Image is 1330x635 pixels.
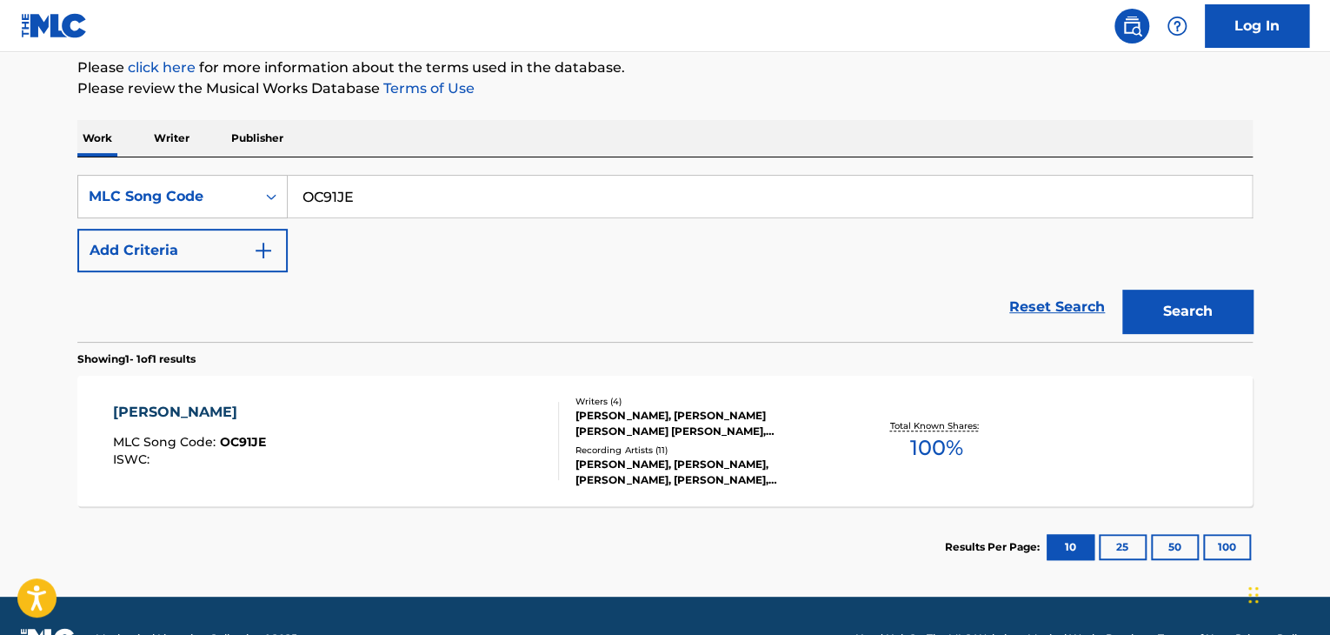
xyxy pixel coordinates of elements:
[89,186,245,207] div: MLC Song Code
[226,120,289,157] p: Publisher
[21,13,88,38] img: MLC Logo
[253,240,274,261] img: 9d2ae6d4665cec9f34b9.svg
[945,539,1044,555] p: Results Per Page:
[113,402,266,423] div: [PERSON_NAME]
[128,59,196,76] a: click here
[1205,4,1309,48] a: Log In
[889,419,982,432] p: Total Known Shares:
[380,80,475,97] a: Terms of Use
[77,175,1253,342] form: Search Form
[1248,569,1259,621] div: Drag
[77,57,1253,78] p: Please for more information about the terms used in the database.
[1167,16,1187,37] img: help
[575,408,838,439] div: [PERSON_NAME], [PERSON_NAME] [PERSON_NAME] [PERSON_NAME], [PERSON_NAME] [PERSON_NAME]
[1122,290,1253,333] button: Search
[575,457,838,488] div: [PERSON_NAME], [PERSON_NAME], [PERSON_NAME], [PERSON_NAME], [PERSON_NAME]
[1243,551,1330,635] iframe: Chat Widget
[1099,534,1147,560] button: 25
[1001,288,1114,326] a: Reset Search
[575,444,838,457] div: Recording Artists ( 11 )
[1121,16,1142,37] img: search
[1203,534,1251,560] button: 100
[77,120,117,157] p: Work
[909,432,962,464] span: 100 %
[1160,9,1194,43] div: Help
[113,434,220,450] span: MLC Song Code :
[113,451,154,467] span: ISWC :
[1151,534,1199,560] button: 50
[77,229,288,272] button: Add Criteria
[1047,534,1094,560] button: 10
[77,351,196,367] p: Showing 1 - 1 of 1 results
[1114,9,1149,43] a: Public Search
[77,78,1253,99] p: Please review the Musical Works Database
[220,434,266,450] span: OC91JE
[575,395,838,408] div: Writers ( 4 )
[77,376,1253,506] a: [PERSON_NAME]MLC Song Code:OC91JEISWC:Writers (4)[PERSON_NAME], [PERSON_NAME] [PERSON_NAME] [PERS...
[149,120,195,157] p: Writer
